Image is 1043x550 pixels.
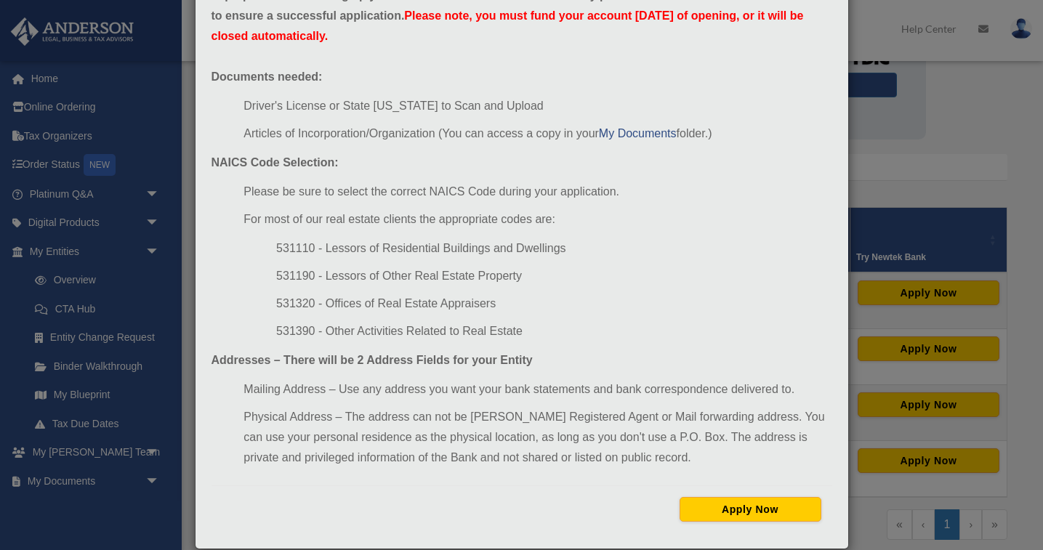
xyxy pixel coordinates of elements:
[212,354,533,366] strong: Addresses – There will be 2 Address Fields for your Entity
[599,127,677,139] a: My Documents
[276,321,831,341] li: 531390 - Other Activities Related to Real Estate
[243,124,831,144] li: Articles of Incorporation/Organization (You can access a copy in your folder.)
[243,96,831,116] li: Driver's License or State [US_STATE] to Scan and Upload
[243,209,831,230] li: For most of our real estate clients the appropriate codes are:
[243,379,831,400] li: Mailing Address – Use any address you want your bank statements and bank correspondence delivered...
[276,238,831,259] li: 531110 - Lessors of Residential Buildings and Dwellings
[243,407,831,468] li: Physical Address – The address can not be [PERSON_NAME] Registered Agent or Mail forwarding addre...
[212,9,804,42] span: Please note, you must fund your account [DATE] of opening, or it will be closed automatically.
[276,266,831,286] li: 531190 - Lessors of Other Real Estate Property
[243,182,831,202] li: Please be sure to select the correct NAICS Code during your application.
[212,156,339,169] strong: NAICS Code Selection:
[212,70,323,83] strong: Documents needed:
[680,497,821,522] button: Apply Now
[276,294,831,314] li: 531320 - Offices of Real Estate Appraisers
